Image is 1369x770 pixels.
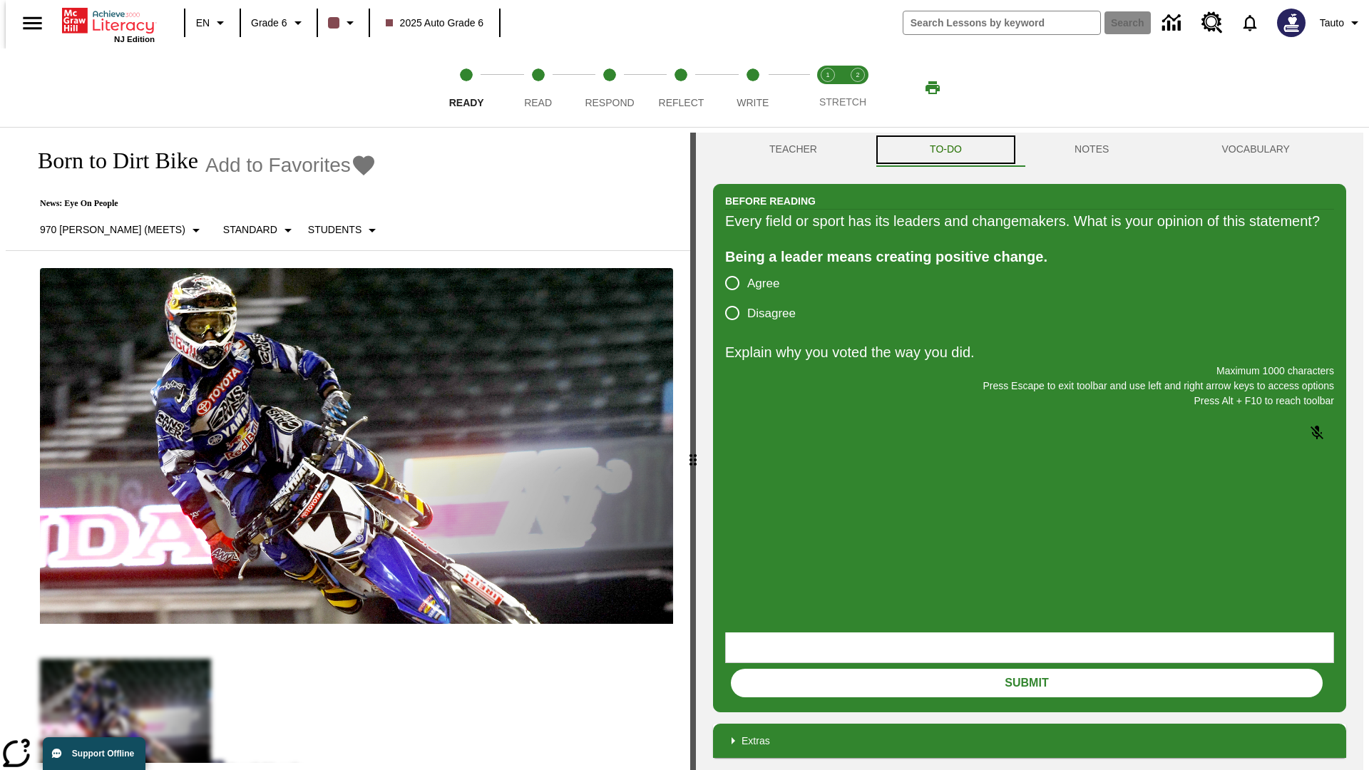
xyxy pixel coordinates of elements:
[640,48,722,127] button: Reflect step 4 of 5
[496,48,579,127] button: Read step 2 of 5
[43,737,145,770] button: Support Offline
[819,96,866,108] span: STRETCH
[1018,133,1165,167] button: NOTES
[114,35,155,43] span: NJ Edition
[903,11,1100,34] input: search field
[322,10,364,36] button: Class color is dark brown. Change class color
[873,133,1018,167] button: TO-DO
[910,75,955,101] button: Print
[72,749,134,759] span: Support Offline
[585,97,634,108] span: Respond
[196,16,210,31] span: EN
[713,724,1346,758] div: Extras
[568,48,651,127] button: Respond step 3 of 5
[6,133,690,763] div: reading
[826,71,829,78] text: 1
[1154,4,1193,43] a: Data Center
[1165,133,1346,167] button: VOCABULARY
[223,222,277,237] p: Standard
[23,148,198,174] h1: Born to Dirt Bike
[6,11,208,24] body: Explain why you voted the way you did. Maximum 1000 characters Press Alt + F10 to reach toolbar P...
[302,217,386,243] button: Select Student
[425,48,508,127] button: Ready step 1 of 5
[1277,9,1306,37] img: Avatar
[62,5,155,43] div: Home
[449,97,484,108] span: Ready
[807,48,848,127] button: Stretch Read step 1 of 2
[245,10,312,36] button: Grade: Grade 6, Select a grade
[696,133,1363,770] div: activity
[1193,4,1231,42] a: Resource Center, Will open in new tab
[1320,16,1344,31] span: Tauto
[837,48,878,127] button: Stretch Respond step 2 of 2
[524,97,552,108] span: Read
[747,274,779,293] span: Agree
[742,734,770,749] p: Extras
[217,217,302,243] button: Scaffolds, Standard
[725,364,1334,379] p: Maximum 1000 characters
[712,48,794,127] button: Write step 5 of 5
[690,133,696,770] div: Press Enter or Spacebar and then press right and left arrow keys to move the slider
[23,198,386,209] p: News: Eye On People
[725,245,1334,268] div: Being a leader means creating positive change.
[737,97,769,108] span: Write
[713,133,873,167] button: Teacher
[725,394,1334,409] p: Press Alt + F10 to reach toolbar
[251,16,287,31] span: Grade 6
[725,210,1334,232] div: Every field or sport has its leaders and changemakers. What is your opinion of this statement?
[1231,4,1268,41] a: Notifications
[1300,416,1334,450] button: Click to activate and allow voice recognition
[659,97,704,108] span: Reflect
[205,153,376,178] button: Add to Favorites - Born to Dirt Bike
[190,10,235,36] button: Language: EN, Select a language
[40,268,673,625] img: Motocross racer James Stewart flies through the air on his dirt bike.
[308,222,362,237] p: Students
[731,669,1323,697] button: Submit
[725,268,807,328] div: poll
[713,133,1346,167] div: Instructional Panel Tabs
[11,2,53,44] button: Open side menu
[40,222,185,237] p: 970 [PERSON_NAME] (Meets)
[1314,10,1369,36] button: Profile/Settings
[205,154,351,177] span: Add to Favorites
[725,341,1334,364] p: Explain why you voted the way you did.
[747,304,796,323] span: Disagree
[725,193,816,209] h2: Before Reading
[1268,4,1314,41] button: Select a new avatar
[386,16,484,31] span: 2025 Auto Grade 6
[34,217,210,243] button: Select Lexile, 970 Lexile (Meets)
[856,71,859,78] text: 2
[725,379,1334,394] p: Press Escape to exit toolbar and use left and right arrow keys to access options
